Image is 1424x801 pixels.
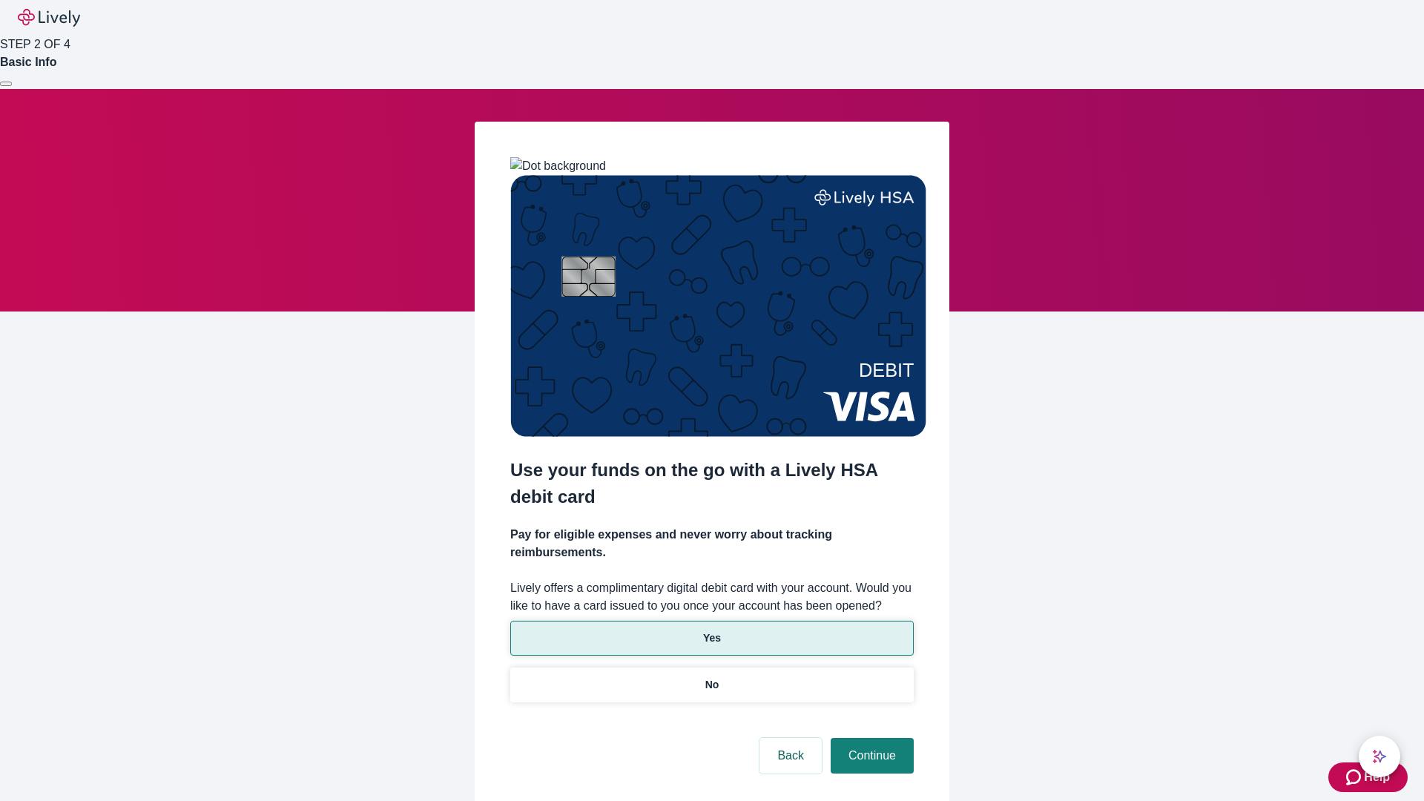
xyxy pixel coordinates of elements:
[703,630,721,646] p: Yes
[510,579,914,615] label: Lively offers a complimentary digital debit card with your account. Would you like to have a card...
[18,9,80,27] img: Lively
[1328,762,1408,792] button: Zendesk support iconHelp
[1364,768,1390,786] span: Help
[510,175,926,437] img: Debit card
[759,738,822,774] button: Back
[1372,749,1387,764] svg: Lively AI Assistant
[510,667,914,702] button: No
[1359,736,1400,777] button: chat
[705,677,719,693] p: No
[1346,768,1364,786] svg: Zendesk support icon
[510,457,914,510] h2: Use your funds on the go with a Lively HSA debit card
[510,526,914,561] h4: Pay for eligible expenses and never worry about tracking reimbursements.
[510,157,606,175] img: Dot background
[831,738,914,774] button: Continue
[510,621,914,656] button: Yes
